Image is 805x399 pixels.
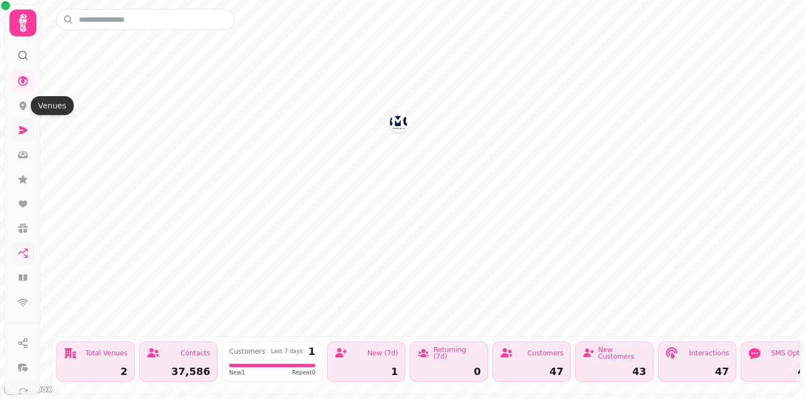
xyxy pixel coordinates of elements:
div: Customers [527,350,563,357]
div: 43 [583,367,646,377]
button: BMG UK [390,113,408,131]
span: New 1 [229,368,245,377]
div: 47 [500,367,563,377]
div: Map marker [390,113,408,135]
div: 0 [417,367,481,377]
div: 37,586 [146,367,210,377]
div: Interactions [689,350,729,357]
div: 1 [308,346,315,357]
div: Customers [229,348,266,355]
div: Total Venues [86,350,127,357]
a: Mapbox logo [3,383,53,396]
div: New Customers [598,346,646,360]
div: 1 [334,367,398,377]
div: Venues [31,96,74,115]
div: 2 [64,367,127,377]
span: Repeat 0 [292,368,315,377]
div: 47 [665,367,729,377]
div: Contacts [181,350,210,357]
div: New (7d) [367,350,398,357]
div: Returning (7d) [433,346,481,360]
div: Last 7 days [271,349,302,354]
